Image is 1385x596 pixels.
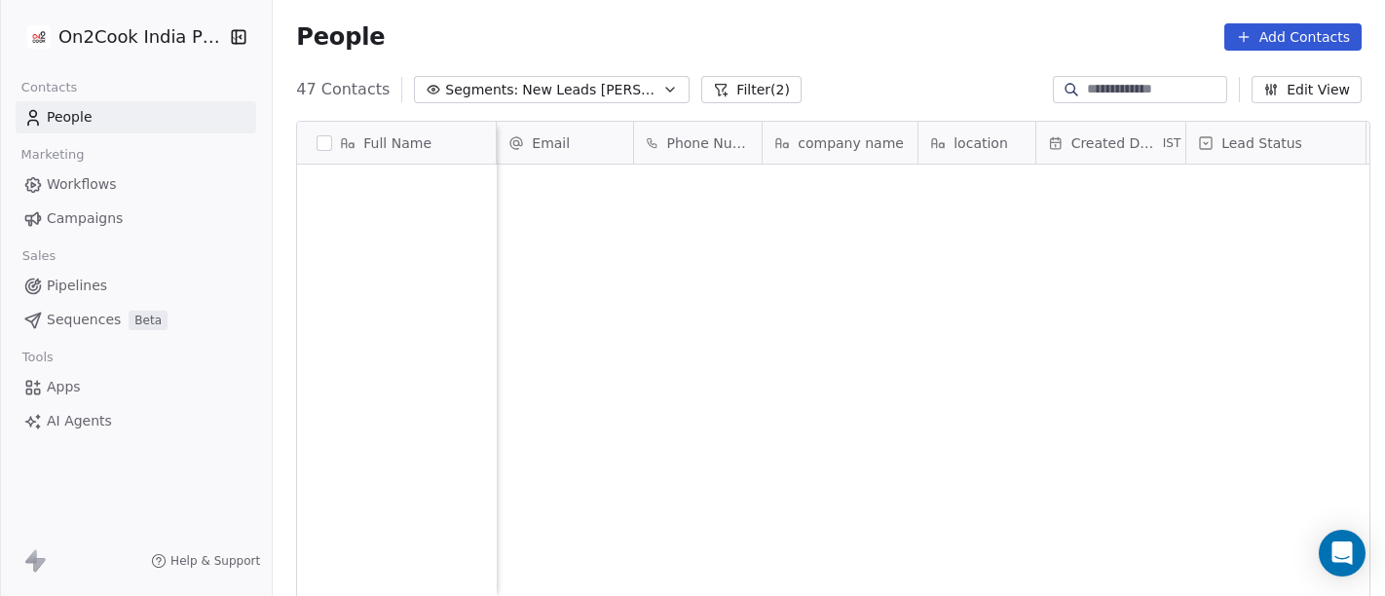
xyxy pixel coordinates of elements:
[1036,122,1185,164] div: Created DateIST
[58,24,224,50] span: On2Cook India Pvt. Ltd.
[16,168,256,201] a: Workflows
[701,76,802,103] button: Filter(2)
[13,140,93,169] span: Marketing
[296,22,385,52] span: People
[47,377,81,397] span: Apps
[47,208,123,229] span: Campaigns
[296,78,390,101] span: 47 Contacts
[14,343,61,372] span: Tools
[763,122,917,164] div: company name
[47,174,117,195] span: Workflows
[47,107,93,128] span: People
[151,553,260,569] a: Help & Support
[1319,530,1366,577] div: Open Intercom Messenger
[798,133,904,153] span: company name
[1071,133,1159,153] span: Created Date
[1224,23,1362,51] button: Add Contacts
[445,80,518,100] span: Segments:
[47,276,107,296] span: Pipelines
[634,122,762,164] div: Phone Number
[47,310,121,330] span: Sequences
[497,122,633,164] div: Email
[129,311,168,330] span: Beta
[16,270,256,302] a: Pipelines
[666,133,750,153] span: Phone Number
[1186,122,1366,164] div: Lead Status
[918,122,1035,164] div: location
[16,304,256,336] a: SequencesBeta
[170,553,260,569] span: Help & Support
[47,411,112,431] span: AI Agents
[1221,133,1302,153] span: Lead Status
[13,73,86,102] span: Contacts
[363,133,431,153] span: Full Name
[522,80,658,100] span: New Leads [PERSON_NAME]
[1163,135,1181,151] span: IST
[954,133,1008,153] span: location
[27,25,51,49] img: on2cook%20logo-04%20copy.jpg
[16,101,256,133] a: People
[16,203,256,235] a: Campaigns
[297,122,496,164] div: Full Name
[1252,76,1362,103] button: Edit View
[14,242,64,271] span: Sales
[16,371,256,403] a: Apps
[16,405,256,437] a: AI Agents
[23,20,215,54] button: On2Cook India Pvt. Ltd.
[532,133,570,153] span: Email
